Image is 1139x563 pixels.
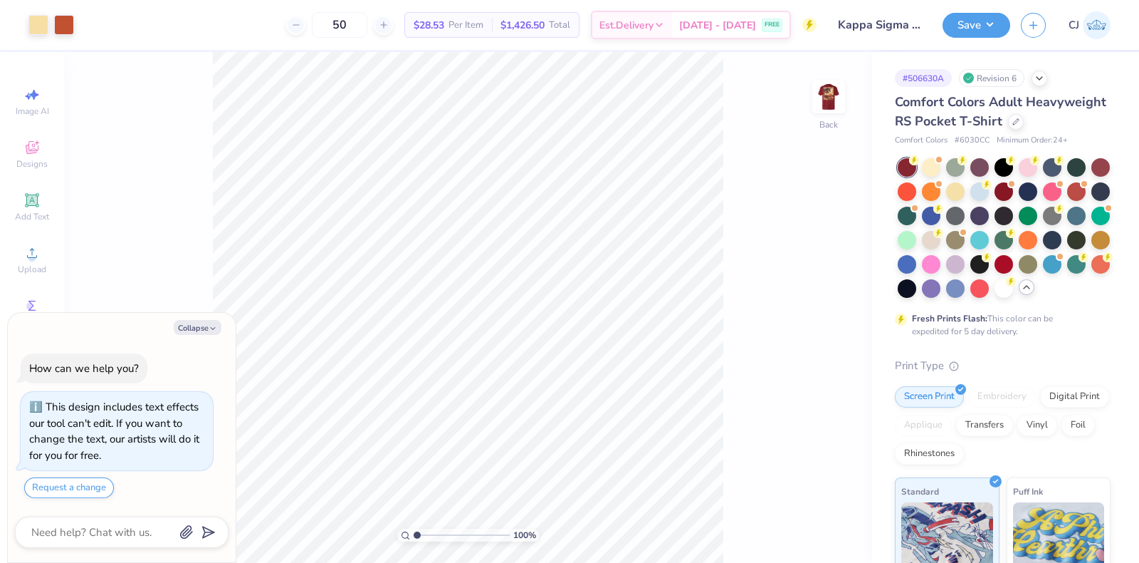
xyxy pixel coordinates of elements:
[513,529,536,542] span: 100 %
[1061,415,1095,436] div: Foil
[174,320,221,335] button: Collapse
[312,12,367,38] input: – –
[827,11,932,39] input: Untitled Design
[414,18,444,33] span: $28.53
[955,135,990,147] span: # 6030CC
[968,386,1036,408] div: Embroidery
[599,18,654,33] span: Est. Delivery
[1069,11,1111,39] a: CJ
[679,18,756,33] span: [DATE] - [DATE]
[29,361,139,376] div: How can we help you?
[1083,11,1111,39] img: Carljude Jashper Liwanag
[16,105,49,117] span: Image AI
[24,477,114,498] button: Request a change
[959,69,1024,87] div: Revision 6
[1017,415,1057,436] div: Vinyl
[1013,484,1043,499] span: Puff Ink
[912,313,987,324] strong: Fresh Prints Flash:
[895,93,1106,130] span: Comfort Colors Adult Heavyweight RS Pocket T-Shirt
[901,484,939,499] span: Standard
[448,18,483,33] span: Per Item
[895,135,948,147] span: Comfort Colors
[765,20,780,30] span: FREE
[895,386,964,408] div: Screen Print
[895,358,1111,374] div: Print Type
[549,18,570,33] span: Total
[956,415,1013,436] div: Transfers
[819,118,838,131] div: Back
[16,158,48,170] span: Designs
[18,264,46,275] span: Upload
[500,18,545,33] span: $1,426.50
[943,13,1010,38] button: Save
[997,135,1068,147] span: Minimum Order: 24 +
[895,415,952,436] div: Applique
[1069,17,1079,33] span: CJ
[15,211,49,222] span: Add Text
[1040,386,1109,408] div: Digital Print
[895,443,964,465] div: Rhinestones
[29,400,199,463] div: This design includes text effects our tool can't edit. If you want to change the text, our artist...
[814,83,843,111] img: Back
[912,312,1087,338] div: This color can be expedited for 5 day delivery.
[895,69,952,87] div: # 506630A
